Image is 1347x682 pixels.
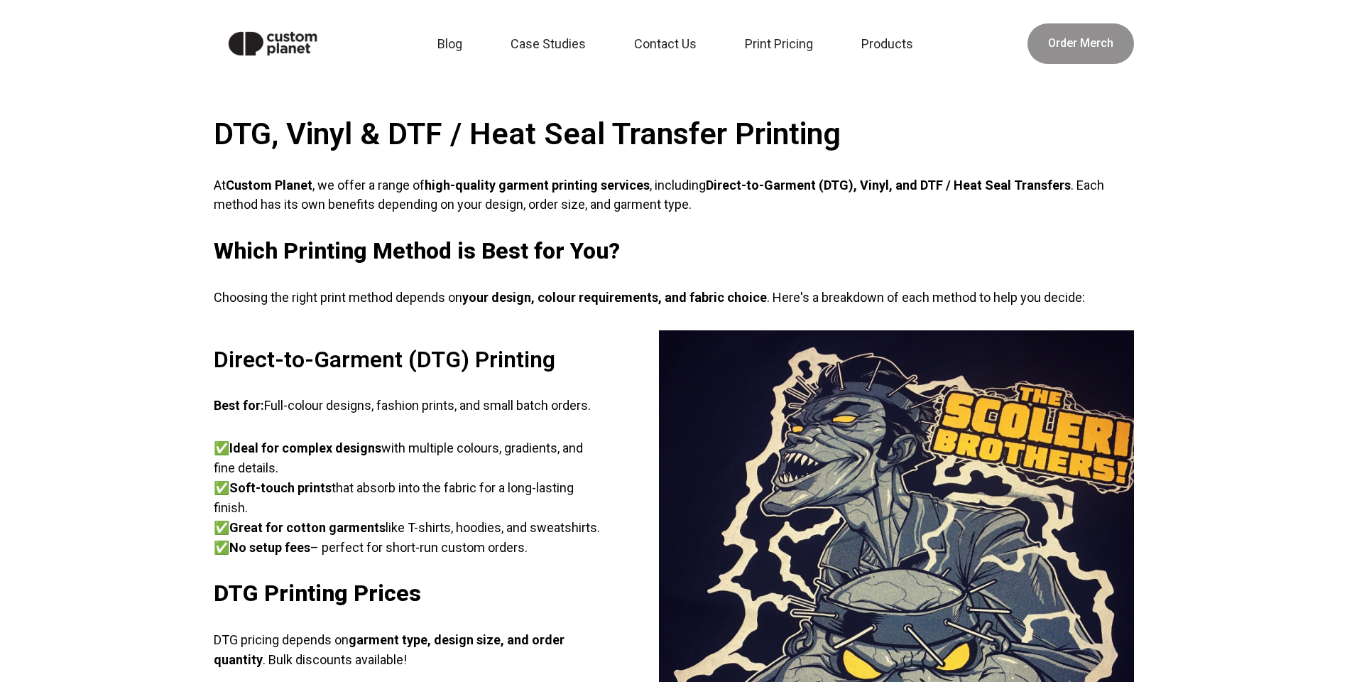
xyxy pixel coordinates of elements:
[853,28,930,60] a: Products
[214,116,1134,153] h2: DTG, Vinyl & DTF / Heat Seal Transfer Printing
[229,440,381,455] strong: Ideal for complex designs
[214,175,1134,215] p: At , we offer a range of , including . Each method has its own benefits depending on your design,...
[214,632,565,667] strong: garment type, design size, and order quantity
[214,396,602,416] p: Full-colour designs, fashion prints, and small batch orders.
[214,398,264,413] strong: Best for:
[214,237,620,264] strong: Which Printing Method is Best for You?
[626,28,714,60] a: Contact Us
[214,630,602,670] p: DTG pricing depends on . Bulk discounts available!
[1276,614,1347,682] div: Widget pro chat
[429,28,479,60] a: Blog
[214,438,602,557] p: ✅ with multiple colours, gradients, and fine details. ✅ that absorb into the fabric for a long-la...
[349,28,1010,60] nav: Main navigation
[226,178,312,193] strong: Custom Planet
[229,540,310,555] strong: No setup fees
[214,17,332,70] img: Custom Planet logo in black
[1276,614,1347,682] iframe: Chat Widget
[229,480,332,495] strong: Soft-touch prints
[462,290,767,305] strong: your design, colour requirements, and fabric choice
[502,28,603,60] a: Case Studies
[736,28,830,60] a: Print Pricing
[425,178,650,193] strong: high-quality garment printing services
[706,178,1071,193] strong: Direct-to-Garment (DTG), Vinyl, and DTF / Heat Seal Transfers
[214,580,421,607] strong: DTG Printing Prices
[1027,23,1134,64] a: Order Merch
[214,346,602,373] h2: Direct-to-Garment (DTG) Printing
[229,520,386,535] strong: Great for cotton garments
[214,288,1134,308] p: Choosing the right print method depends on . Here's a breakdown of each method to help you decide:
